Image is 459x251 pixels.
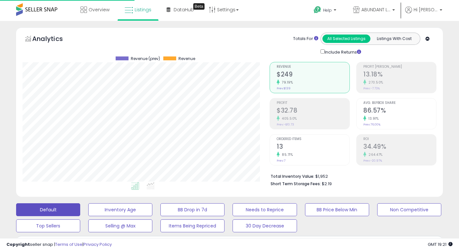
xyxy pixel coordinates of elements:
[366,152,383,157] small: 264.47%
[89,6,110,13] span: Overview
[193,3,205,10] div: Tooltip anchor
[277,123,294,126] small: Prev: -$10.73
[6,241,30,247] strong: Copyright
[280,152,293,157] small: 85.71%
[363,65,436,69] span: Profit [PERSON_NAME]
[363,107,436,115] h2: 86.57%
[316,48,369,55] div: Include Returns
[233,219,297,232] button: 30 Day Decrease
[370,35,418,43] button: Listings With Cost
[363,137,436,141] span: ROI
[160,219,225,232] button: Items Being Repriced
[361,6,390,13] span: ABUNDANT LiFE
[271,181,321,186] b: Short Term Storage Fees:
[277,143,349,152] h2: 13
[160,203,225,216] button: BB Drop in 7d
[131,56,160,61] span: Revenue (prev)
[322,181,332,187] span: $2.19
[55,241,82,247] a: Terms of Use
[233,203,297,216] button: Needs to Reprice
[277,71,349,79] h2: $249
[280,80,293,85] small: 79.19%
[293,36,318,42] div: Totals For
[363,86,380,90] small: Prev: -7.73%
[280,116,297,121] small: 405.50%
[174,6,194,13] span: DataHub
[305,203,369,216] button: BB Price Below Min
[377,203,441,216] button: Non Competitive
[277,86,291,90] small: Prev: $139
[277,107,349,115] h2: $32.78
[313,6,321,14] i: Get Help
[88,203,152,216] button: Inventory Age
[277,159,285,163] small: Prev: 7
[83,241,112,247] a: Privacy Policy
[366,80,383,85] small: 270.50%
[271,172,432,180] li: $1,952
[322,35,370,43] button: All Selected Listings
[414,6,438,13] span: Hi [PERSON_NAME]
[363,159,382,163] small: Prev: -20.97%
[88,219,152,232] button: Selling @ Max
[277,65,349,69] span: Revenue
[16,219,80,232] button: Top Sellers
[178,56,195,61] span: Revenue
[135,6,151,13] span: Listings
[363,123,380,126] small: Prev: 76.00%
[405,6,442,21] a: Hi [PERSON_NAME]
[363,101,436,105] span: Avg. Buybox Share
[428,241,453,247] span: 2025-10-14 19:21 GMT
[363,143,436,152] h2: 34.49%
[277,137,349,141] span: Ordered Items
[271,174,314,179] b: Total Inventory Value:
[323,7,332,13] span: Help
[16,203,80,216] button: Default
[6,242,112,248] div: seller snap | |
[277,101,349,105] span: Profit
[32,34,75,45] h5: Analytics
[366,116,378,121] small: 13.91%
[309,1,343,21] a: Help
[363,71,436,79] h2: 13.18%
